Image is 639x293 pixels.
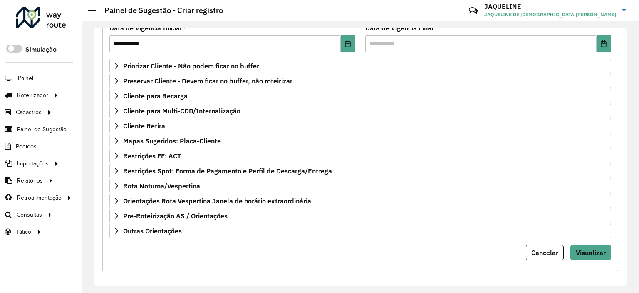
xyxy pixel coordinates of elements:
[123,108,240,114] span: Cliente para Multi-CDD/Internalização
[17,176,43,185] span: Relatórios
[464,2,482,20] a: Contato Rápido
[109,134,611,148] a: Mapas Sugeridos: Placa-Cliente
[109,209,611,223] a: Pre-Roteirização AS / Orientações
[16,108,42,117] span: Cadastros
[17,210,42,219] span: Consultas
[109,89,611,103] a: Cliente para Recarga
[123,168,332,174] span: Restrições Spot: Forma de Pagamento e Perfil de Descarga/Entrega
[123,78,292,84] span: Preservar Cliente - Devem ficar no buffer, não roteirizar
[17,159,49,168] span: Importações
[25,45,57,55] label: Simulação
[109,149,611,163] a: Restrições FF: ACT
[123,138,221,144] span: Mapas Sugeridos: Placa-Cliente
[123,183,200,189] span: Rota Noturna/Vespertina
[576,248,606,257] span: Visualizar
[570,245,611,260] button: Visualizar
[109,74,611,88] a: Preservar Cliente - Devem ficar no buffer, não roteirizar
[526,245,564,260] button: Cancelar
[109,224,611,238] a: Outras Orientações
[109,179,611,193] a: Rota Noturna/Vespertina
[484,11,616,18] span: JAQUELINE DE [DEMOGRAPHIC_DATA][PERSON_NAME]
[109,119,611,133] a: Cliente Retira
[109,104,611,118] a: Cliente para Multi-CDD/Internalização
[17,91,48,100] span: Roteirizador
[531,248,558,257] span: Cancelar
[123,93,188,99] span: Cliente para Recarga
[597,35,611,52] button: Choose Date
[109,59,611,73] a: Priorizar Cliente - Não podem ficar no buffer
[109,194,611,208] a: Orientações Rota Vespertina Janela de horário extraordinária
[341,35,355,52] button: Choose Date
[123,153,181,159] span: Restrições FF: ACT
[109,23,186,33] label: Data de Vigência Inicial
[17,125,67,134] span: Painel de Sugestão
[96,6,223,15] h2: Painel de Sugestão - Criar registro
[123,63,259,69] span: Priorizar Cliente - Não podem ficar no buffer
[123,123,165,129] span: Cliente Retira
[484,3,616,10] h3: JAQUELINE
[17,193,62,202] span: Retroalimentação
[109,164,611,178] a: Restrições Spot: Forma de Pagamento e Perfil de Descarga/Entrega
[123,198,311,204] span: Orientações Rota Vespertina Janela de horário extraordinária
[18,74,33,83] span: Painel
[16,142,37,151] span: Pedidos
[16,228,31,236] span: Tático
[123,213,228,219] span: Pre-Roteirização AS / Orientações
[123,228,182,234] span: Outras Orientações
[365,23,433,33] label: Data de Vigência Final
